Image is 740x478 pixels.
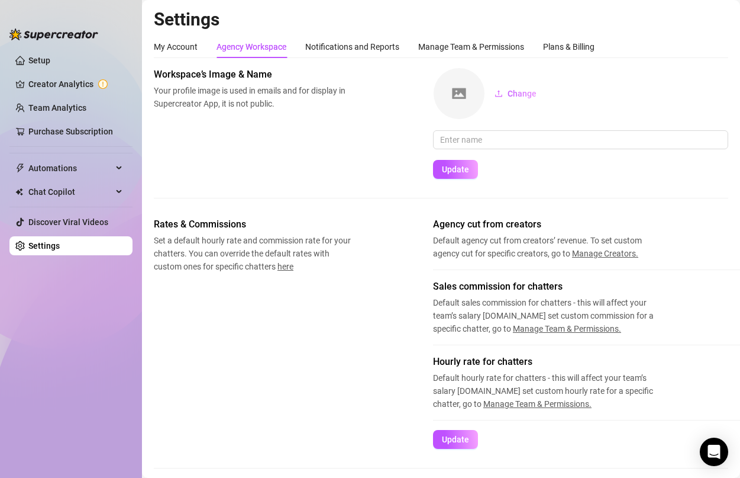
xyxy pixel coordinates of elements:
[433,217,670,232] span: Agency cut from creators
[28,122,123,141] a: Purchase Subscription
[154,84,353,110] span: Your profile image is used in emails and for display in Supercreator App, it is not public.
[508,89,537,98] span: Change
[28,182,112,201] span: Chat Copilot
[154,234,353,273] span: Set a default hourly rate and commission rate for your chatters. You can override the default rat...
[28,159,112,178] span: Automations
[28,56,50,65] a: Setup
[433,355,670,369] span: Hourly rate for chatters
[483,399,592,409] span: Manage Team & Permissions.
[28,241,60,251] a: Settings
[305,40,399,53] div: Notifications and Reports
[433,160,478,179] button: Update
[700,438,728,466] div: Open Intercom Messenger
[433,371,670,410] span: Default hourly rate for chatters - this will affect your team’s salary [DOMAIN_NAME] set custom h...
[154,68,353,82] span: Workspace’s Image & Name
[28,75,123,94] a: Creator Analytics exclamation-circle
[433,234,670,260] span: Default agency cut from creators’ revenue. To set custom agency cut for specific creators, go to
[154,217,353,232] span: Rates & Commissions
[216,40,286,53] div: Agency Workspace
[418,40,524,53] div: Manage Team & Permissions
[15,188,23,196] img: Chat Copilot
[28,217,108,227] a: Discover Viral Videos
[433,296,670,335] span: Default sales commission for chatters - this will affect your team’s salary [DOMAIN_NAME] set cus...
[543,40,594,53] div: Plans & Billing
[442,165,469,174] span: Update
[513,324,621,333] span: Manage Team & Permissions.
[485,84,546,103] button: Change
[154,8,728,31] h2: Settings
[495,89,503,98] span: upload
[442,435,469,444] span: Update
[433,130,728,149] input: Enter name
[9,28,98,40] img: logo-BBDzfeDw.svg
[433,280,670,294] span: Sales commission for chatters
[15,163,25,173] span: thunderbolt
[434,68,484,119] img: square-placeholder.png
[154,40,198,53] div: My Account
[28,103,86,113] a: Team Analytics
[433,430,478,449] button: Update
[572,249,638,258] span: Manage Creators.
[277,262,293,271] span: here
